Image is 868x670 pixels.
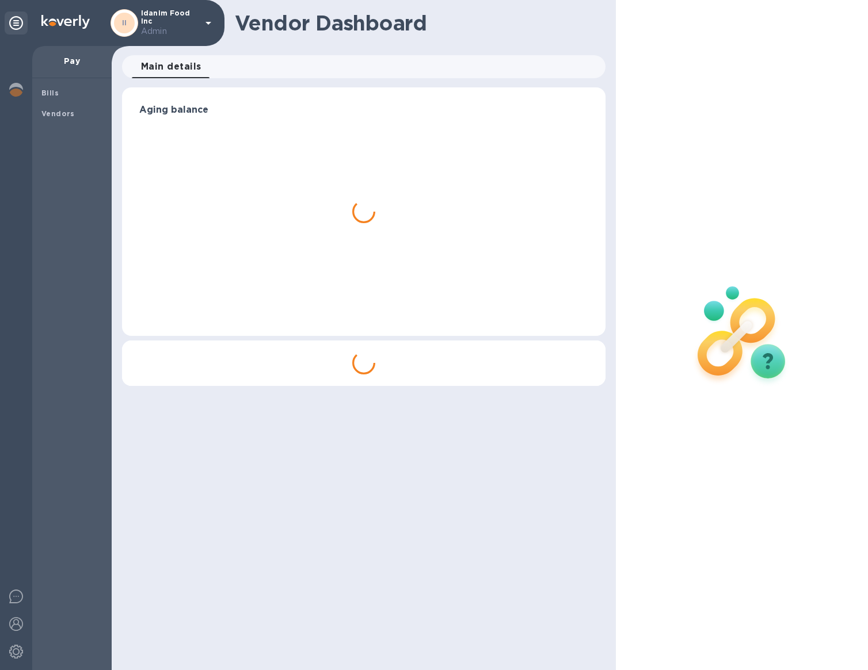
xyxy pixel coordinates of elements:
p: Idanim Food Inc [141,9,199,37]
h1: Vendor Dashboard [235,11,597,35]
b: Bills [41,89,59,97]
h3: Aging balance [139,105,588,116]
b: Vendors [41,109,75,118]
span: Main details [141,59,201,75]
div: Unpin categories [5,12,28,35]
p: Pay [41,55,102,67]
b: II [122,18,127,27]
img: Logo [41,15,90,29]
p: Admin [141,25,199,37]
